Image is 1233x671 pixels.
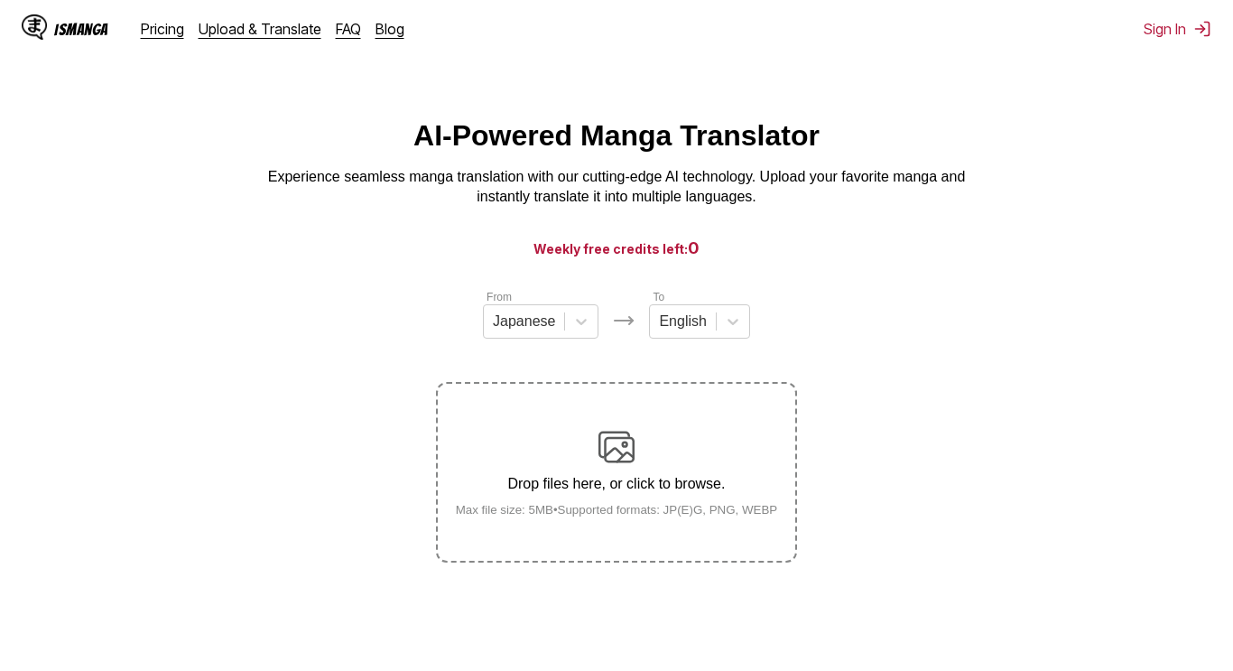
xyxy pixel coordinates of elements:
h3: Weekly free credits left: [43,237,1190,259]
label: From [487,291,512,303]
img: Languages icon [613,310,635,331]
a: Upload & Translate [199,20,321,38]
h1: AI-Powered Manga Translator [413,119,820,153]
span: 0 [688,238,700,257]
a: Pricing [141,20,184,38]
small: Max file size: 5MB • Supported formats: JP(E)G, PNG, WEBP [441,503,793,517]
p: Drop files here, or click to browse. [441,476,793,492]
label: To [653,291,664,303]
img: IsManga Logo [22,14,47,40]
a: FAQ [336,20,361,38]
p: Experience seamless manga translation with our cutting-edge AI technology. Upload your favorite m... [255,167,978,208]
button: Sign In [1144,20,1211,38]
div: IsManga [54,21,108,38]
img: Sign out [1193,20,1211,38]
a: Blog [375,20,404,38]
a: IsManga LogoIsManga [22,14,141,43]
